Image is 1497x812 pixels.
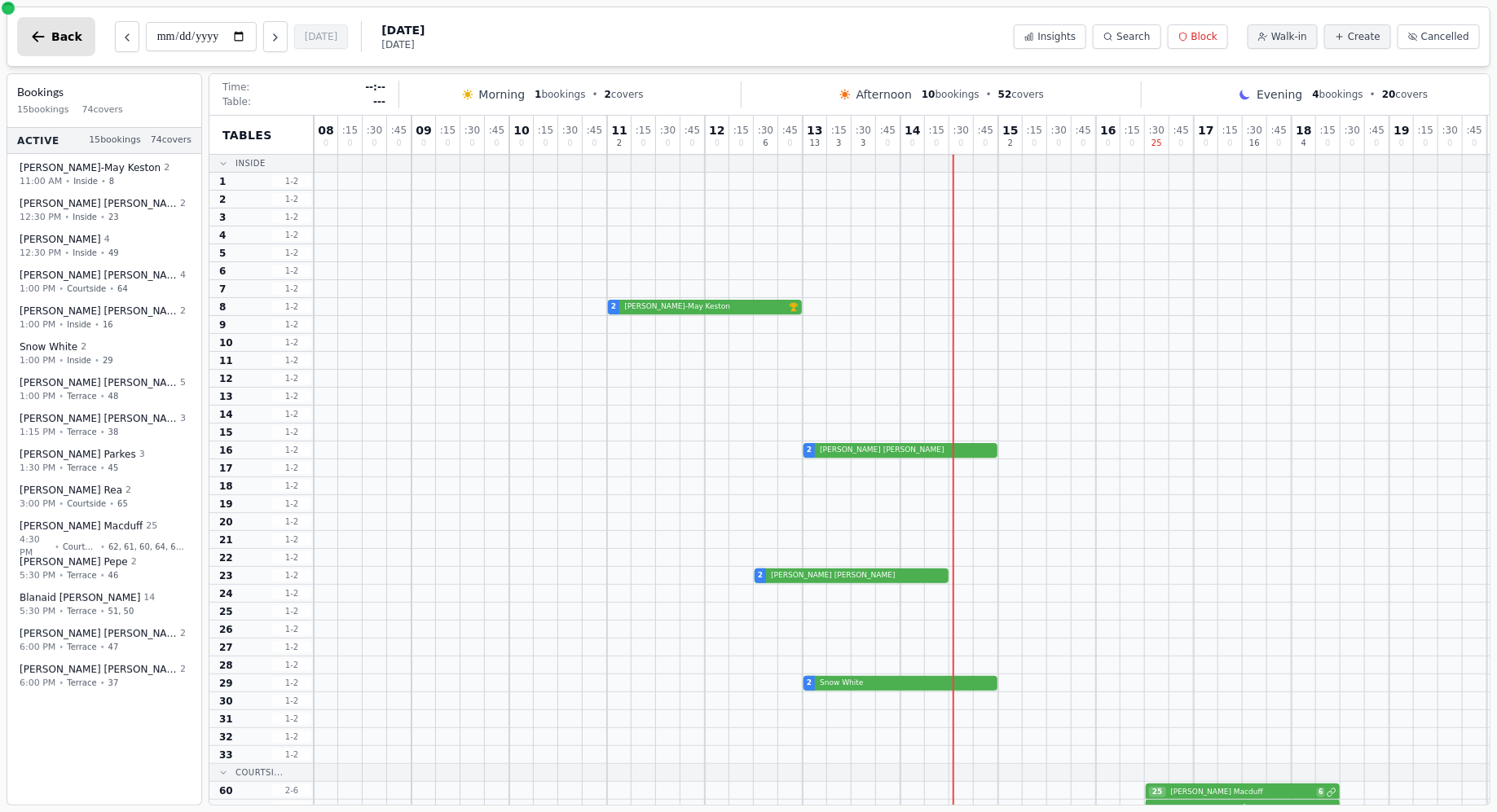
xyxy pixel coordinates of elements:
span: • [65,175,70,187]
span: 0 [396,139,401,147]
span: : 30 [1247,125,1262,135]
span: 6 [219,265,226,278]
span: 12 [219,372,233,385]
span: : 15 [1320,125,1336,135]
span: • [59,390,64,402]
span: 18 [1296,125,1311,136]
span: Active [17,134,59,147]
span: 14 [143,591,155,605]
span: 0 [665,139,670,147]
span: 3 [836,139,841,147]
span: Blanaid [PERSON_NAME] [20,591,140,604]
span: 1 - 2 [272,372,311,384]
span: 0 [372,139,376,147]
span: • [100,426,105,438]
span: 0 [567,139,572,147]
span: 4 [104,233,110,247]
span: Terrace [67,677,96,689]
span: 2 [180,627,186,641]
span: 1 - 2 [272,408,311,420]
span: • [64,211,69,223]
span: • [100,540,105,552]
span: 5:30 PM [20,604,55,618]
span: 3 [139,448,145,462]
span: : 30 [1149,125,1165,135]
span: • [59,677,64,689]
span: 9 [219,318,226,331]
span: • [55,540,59,552]
span: 15 [219,426,233,439]
span: • [64,247,69,259]
span: 0 [787,139,792,147]
button: [PERSON_NAME] [PERSON_NAME]212:30 PM•Inside•23 [11,191,198,230]
span: 1:00 PM [20,389,55,403]
span: • [59,426,64,438]
span: --- [373,95,385,108]
span: 0 [543,139,548,147]
span: 1 - 2 [272,247,311,259]
span: 17 [1198,125,1213,136]
span: • [59,318,64,331]
span: : 45 [685,125,700,135]
span: 65 [117,498,128,510]
span: 1:30 PM [20,461,55,475]
span: 1:00 PM [20,282,55,296]
span: • [95,318,99,331]
span: 10 [219,336,233,349]
span: 7 [219,283,226,296]
span: 10 [922,89,936,100]
span: 0 [885,139,890,147]
span: [PERSON_NAME] [PERSON_NAME] [20,663,177,676]
span: • [100,641,105,653]
span: : 45 [782,125,798,135]
span: 1 [535,89,541,100]
span: [DATE] [381,38,425,51]
span: 12:30 PM [20,210,61,224]
span: 0 [1472,139,1477,147]
span: 4:30 PM [20,533,51,560]
span: 1:00 PM [20,353,55,367]
span: : 15 [929,125,944,135]
span: 1 - 2 [272,336,311,349]
span: 38 [108,426,119,438]
span: : 45 [1271,125,1287,135]
span: Inside [67,354,91,366]
button: [PERSON_NAME] Parkes31:30 PM•Terrace•45 [11,442,198,481]
span: • [100,390,105,402]
span: • [59,569,64,582]
span: 2 [1008,139,1013,147]
button: [PERSON_NAME] [PERSON_NAME]31:15 PM•Terrace•38 [11,406,198,445]
span: 0 [1106,139,1111,147]
span: : 15 [440,125,456,135]
span: : 15 [1222,125,1238,135]
span: 62, 61, 60, 64, 63, 65 [108,540,186,552]
span: 47 [108,641,119,653]
span: 16 [103,318,113,331]
span: 1 - 2 [272,283,311,295]
span: [PERSON_NAME] Macduff [20,520,143,533]
span: [PERSON_NAME] Parkes [20,448,136,461]
span: 2 [164,161,170,175]
span: • [59,283,64,295]
span: 1 - 2 [272,193,311,205]
button: Search [1093,24,1160,49]
span: Walk-in [1271,30,1307,43]
span: 2 [605,89,611,100]
span: 12 [709,125,724,136]
button: Walk-in [1248,24,1318,49]
span: 0 [1081,139,1085,147]
span: 2 [617,139,622,147]
span: 0 [689,139,694,147]
span: 0 [494,139,499,147]
span: • [59,498,64,510]
span: 25 [146,520,157,533]
span: 6:00 PM [20,676,55,690]
span: • [101,175,106,187]
span: • [100,569,105,582]
span: 52 [998,89,1012,100]
button: Next day [263,21,288,52]
button: [PERSON_NAME]-May Keston211:00 AM•Inside•8 [11,156,198,194]
span: Courtside [63,540,97,552]
span: • [100,605,105,617]
span: 5 [180,376,186,390]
